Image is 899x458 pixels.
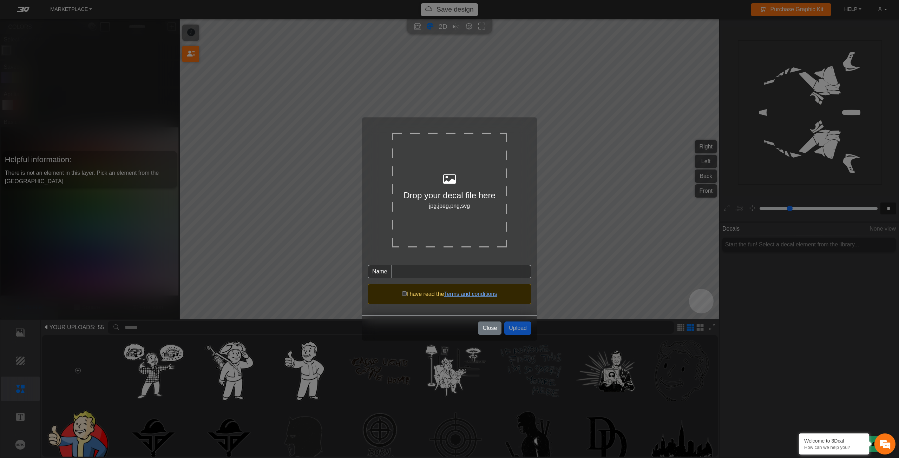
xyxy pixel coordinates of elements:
[804,438,864,444] div: Welcome to 3Dcal
[804,445,864,450] p: How can we help you?
[444,291,497,297] a: Terms and conditions
[407,291,444,297] span: I have read the
[8,36,18,47] div: Navigation go back
[368,265,392,278] label: Name
[392,202,507,210] div: jpg,jpeg,png,svg
[478,321,501,335] button: Close
[115,4,132,20] div: Minimize live chat window
[392,189,507,202] div: Drop your decal file here
[47,207,91,229] div: FAQs
[4,183,134,207] textarea: Type your message and hit 'Enter'
[47,37,129,46] div: Chat with us now
[4,220,47,225] span: Conversation
[41,82,97,149] span: We're online!
[90,207,134,229] div: Articles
